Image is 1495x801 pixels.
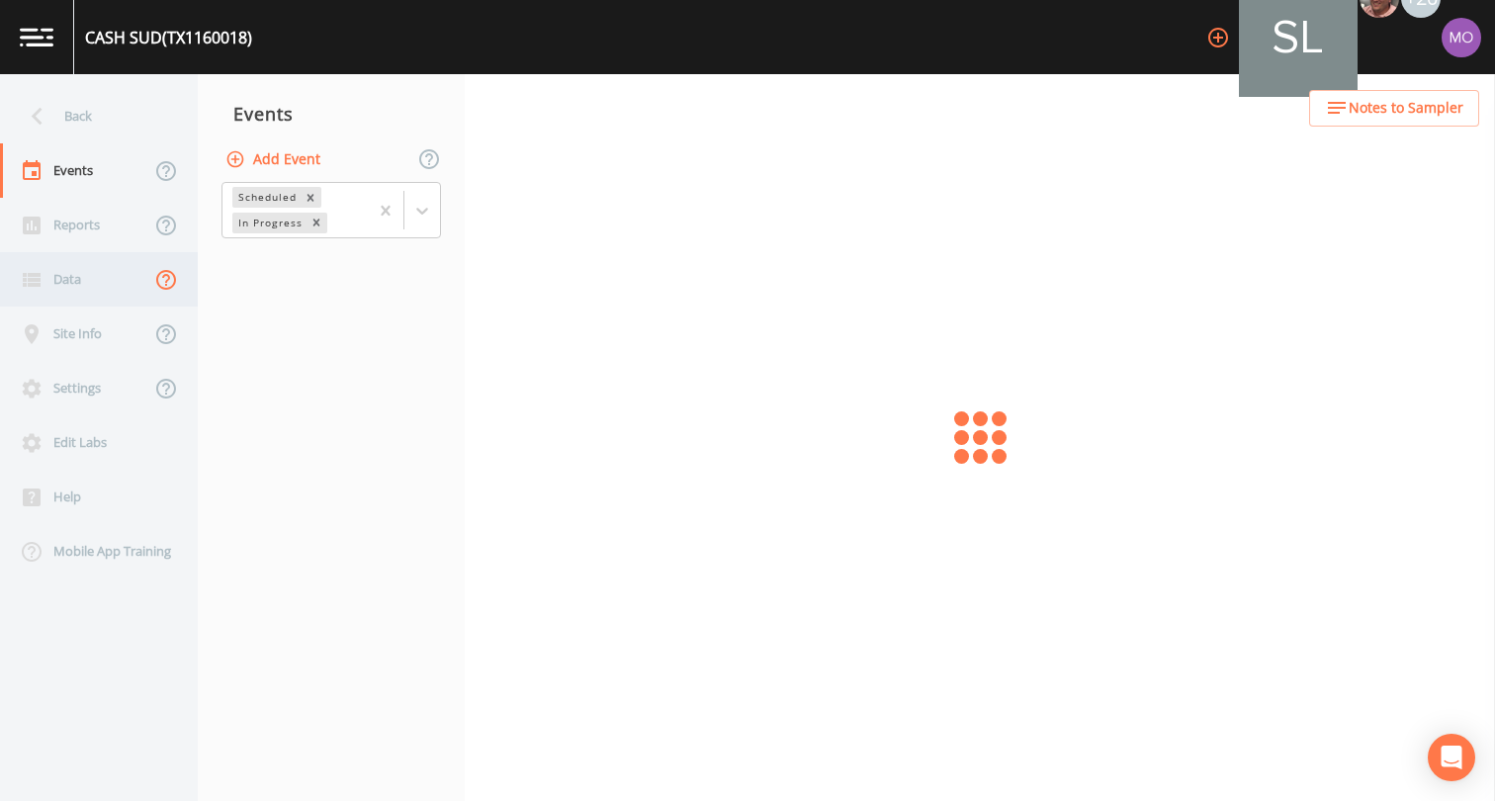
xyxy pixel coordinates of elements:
button: Add Event [221,141,328,178]
img: 4e251478aba98ce068fb7eae8f78b90c [1442,18,1481,57]
div: CASH SUD (TX1160018) [85,26,252,49]
img: logo [20,28,53,46]
div: Events [198,89,465,138]
div: In Progress [232,213,306,233]
div: Remove In Progress [306,213,327,233]
span: Notes to Sampler [1349,96,1463,121]
button: Notes to Sampler [1309,90,1479,127]
div: Scheduled [232,187,300,208]
div: Remove Scheduled [300,187,321,208]
div: Open Intercom Messenger [1428,734,1475,781]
